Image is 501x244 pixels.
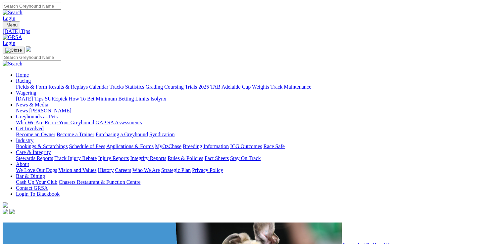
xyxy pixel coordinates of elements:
[45,120,94,125] a: Retire Your Greyhound
[16,143,498,149] div: Industry
[110,84,124,90] a: Tracks
[16,120,43,125] a: Who We Are
[16,185,48,191] a: Contact GRSA
[16,78,31,84] a: Racing
[263,143,284,149] a: Race Safe
[106,143,154,149] a: Applications & Forms
[16,90,36,96] a: Wagering
[69,96,95,102] a: How To Bet
[16,191,60,197] a: Login To Blackbook
[205,155,229,161] a: Fact Sheets
[16,173,45,179] a: Bar & Dining
[130,155,166,161] a: Integrity Reports
[3,34,22,40] img: GRSA
[149,132,175,137] a: Syndication
[16,96,498,102] div: Wagering
[16,114,58,119] a: Greyhounds as Pets
[3,21,20,28] button: Toggle navigation
[59,179,140,185] a: Chasers Restaurant & Function Centre
[16,72,29,78] a: Home
[16,120,498,126] div: Greyhounds as Pets
[3,209,8,214] img: facebook.svg
[16,155,53,161] a: Stewards Reports
[57,132,94,137] a: Become a Trainer
[16,138,33,143] a: Industry
[3,3,61,10] input: Search
[16,126,44,131] a: Get Involved
[3,10,23,16] img: Search
[3,47,25,54] button: Toggle navigation
[69,143,105,149] a: Schedule of Fees
[16,161,29,167] a: About
[16,167,498,173] div: About
[168,155,203,161] a: Rules & Policies
[3,61,23,67] img: Search
[3,202,8,208] img: logo-grsa-white.png
[45,96,67,102] a: SUREpick
[16,155,498,161] div: Care & Integrity
[89,84,108,90] a: Calendar
[16,149,51,155] a: Care & Integrity
[230,143,262,149] a: ICG Outcomes
[96,132,148,137] a: Purchasing a Greyhound
[98,167,114,173] a: History
[146,84,163,90] a: Grading
[3,54,61,61] input: Search
[192,167,223,173] a: Privacy Policy
[96,96,149,102] a: Minimum Betting Limits
[185,84,197,90] a: Trials
[164,84,184,90] a: Coursing
[16,84,47,90] a: Fields & Form
[132,167,160,173] a: Who We Are
[16,102,48,107] a: News & Media
[150,96,166,102] a: Isolynx
[16,108,28,113] a: News
[58,167,96,173] a: Vision and Values
[9,209,15,214] img: twitter.svg
[271,84,311,90] a: Track Maintenance
[96,120,142,125] a: GAP SA Assessments
[16,179,498,185] div: Bar & Dining
[161,167,191,173] a: Strategic Plan
[3,16,15,21] a: Login
[16,84,498,90] div: Racing
[16,96,43,102] a: [DATE] Tips
[3,40,15,46] a: Login
[16,179,57,185] a: Cash Up Your Club
[115,167,131,173] a: Careers
[198,84,251,90] a: 2025 TAB Adelaide Cup
[16,132,55,137] a: Become an Owner
[16,143,68,149] a: Bookings & Scratchings
[5,48,22,53] img: Close
[125,84,144,90] a: Statistics
[230,155,261,161] a: Stay On Track
[252,84,269,90] a: Weights
[26,46,31,52] img: logo-grsa-white.png
[16,132,498,138] div: Get Involved
[155,143,181,149] a: MyOzChase
[48,84,88,90] a: Results & Replays
[7,22,18,27] span: Menu
[16,167,57,173] a: We Love Our Dogs
[16,108,498,114] div: News & Media
[29,108,71,113] a: [PERSON_NAME]
[3,28,498,34] a: [DATE] Tips
[54,155,97,161] a: Track Injury Rebate
[98,155,129,161] a: Injury Reports
[183,143,229,149] a: Breeding Information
